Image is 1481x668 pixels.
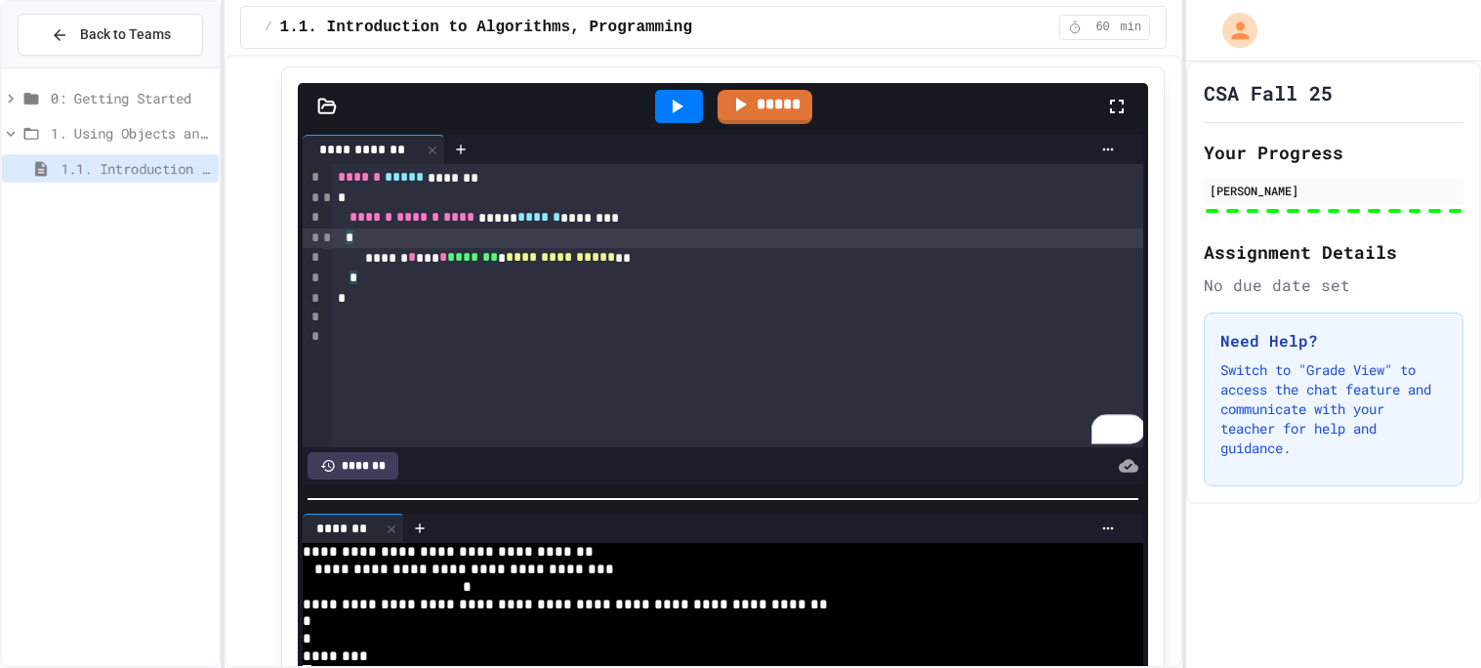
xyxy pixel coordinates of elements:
[61,158,211,179] span: 1.1. Introduction to Algorithms, Programming, and Compilers
[1220,360,1447,458] p: Switch to "Grade View" to access the chat feature and communicate with your teacher for help and ...
[1202,8,1262,53] div: My Account
[51,123,211,144] span: 1. Using Objects and Methods
[1121,20,1142,35] span: min
[1204,238,1463,266] h2: Assignment Details
[1088,20,1119,35] span: 60
[1204,273,1463,297] div: No due date set
[332,164,1144,447] div: To enrich screen reader interactions, please activate Accessibility in Grammarly extension settings
[18,14,203,56] button: Back to Teams
[1210,182,1458,199] div: [PERSON_NAME]
[1204,139,1463,166] h2: Your Progress
[1220,329,1447,353] h3: Need Help?
[51,88,211,108] span: 0: Getting Started
[80,24,171,45] span: Back to Teams
[1204,79,1333,106] h1: CSA Fall 25
[280,16,834,39] span: 1.1. Introduction to Algorithms, Programming, and Compilers
[265,20,271,35] span: /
